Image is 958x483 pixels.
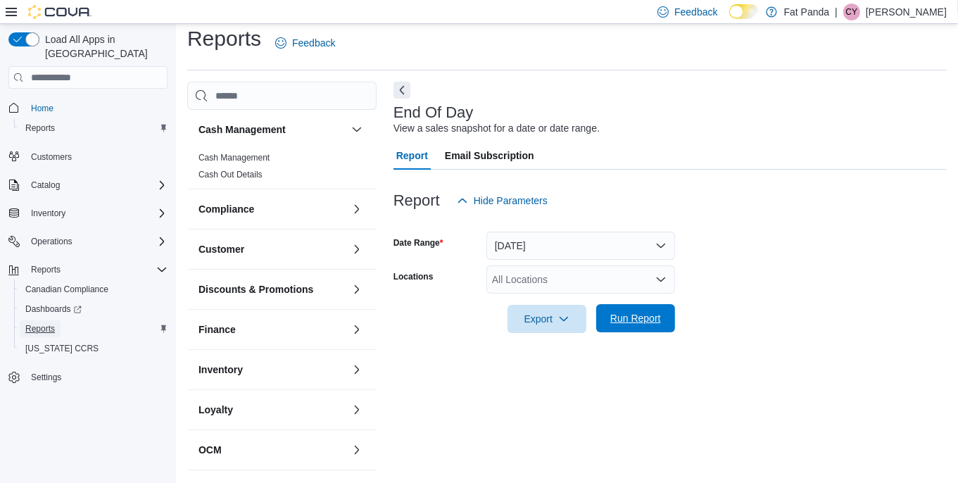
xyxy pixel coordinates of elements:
a: Home [25,100,59,117]
p: [PERSON_NAME] [866,4,947,20]
span: Catalog [25,177,168,194]
button: Loyalty [348,401,365,418]
button: Reports [25,261,66,278]
button: Operations [25,233,78,250]
h3: Discounts & Promotions [198,282,313,296]
button: Customer [198,242,346,256]
button: OCM [198,443,346,457]
span: Washington CCRS [20,340,168,357]
span: Canadian Compliance [20,281,168,298]
button: Cash Management [198,123,346,137]
a: Reports [20,320,61,337]
a: Settings [25,369,67,386]
span: Reports [20,320,168,337]
a: Customers [25,149,77,165]
span: Reports [25,323,55,334]
span: Dark Mode [729,19,730,20]
h3: Finance [198,322,236,337]
span: Email Subscription [445,142,534,170]
span: Customers [31,151,72,163]
span: Reports [31,264,61,275]
button: Reports [14,118,173,138]
span: Catalog [31,180,60,191]
button: Finance [198,322,346,337]
button: Discounts & Promotions [348,281,365,298]
span: Customers [25,148,168,165]
span: Operations [25,233,168,250]
input: Dark Mode [729,4,759,19]
span: Operations [31,236,73,247]
a: Canadian Compliance [20,281,114,298]
button: Inventory [198,363,346,377]
span: Inventory [25,205,168,222]
button: Inventory [348,361,365,378]
span: Settings [25,368,168,386]
span: Cash Out Details [198,169,263,180]
span: Reports [20,120,168,137]
button: Catalog [25,177,65,194]
button: Customer [348,241,365,258]
button: Finance [348,321,365,338]
button: Compliance [198,202,346,216]
div: Cordell Yarych [843,4,860,20]
h3: Inventory [198,363,243,377]
span: Dashboards [25,303,82,315]
button: Reports [3,260,173,280]
span: Hide Parameters [474,194,548,208]
h1: Reports [187,25,261,53]
span: Feedback [674,5,717,19]
button: [US_STATE] CCRS [14,339,173,358]
span: [US_STATE] CCRS [25,343,99,354]
span: CY [846,4,858,20]
button: Discounts & Promotions [198,282,346,296]
button: Loyalty [198,403,346,417]
button: Export [508,305,586,333]
h3: Customer [198,242,244,256]
a: Reports [20,120,61,137]
span: Home [25,99,168,116]
button: Reports [14,319,173,339]
button: [DATE] [486,232,675,260]
span: Inventory [31,208,65,219]
a: Feedback [270,29,341,57]
h3: Compliance [198,202,254,216]
h3: Cash Management [198,123,286,137]
span: Feedback [292,36,335,50]
a: [US_STATE] CCRS [20,340,104,357]
span: Run Report [610,311,661,325]
button: Cash Management [348,121,365,138]
button: Inventory [25,205,71,222]
button: Home [3,97,173,118]
button: Catalog [3,175,173,195]
a: Dashboards [20,301,87,318]
a: Dashboards [14,299,173,319]
span: Cash Management [198,152,270,163]
button: Inventory [3,203,173,223]
button: Run Report [596,304,675,332]
img: Cova [28,5,92,19]
div: Cash Management [187,149,377,189]
span: Settings [31,372,61,383]
label: Date Range [393,237,443,249]
p: Fat Panda [784,4,830,20]
h3: Report [393,192,440,209]
span: Export [516,305,578,333]
p: | [835,4,838,20]
span: Reports [25,123,55,134]
span: Canadian Compliance [25,284,108,295]
span: Dashboards [20,301,168,318]
button: Compliance [348,201,365,218]
span: Home [31,103,53,114]
button: OCM [348,441,365,458]
button: Customers [3,146,173,167]
nav: Complex example [8,92,168,424]
a: Cash Out Details [198,170,263,180]
button: Open list of options [655,274,667,285]
span: Load All Apps in [GEOGRAPHIC_DATA] [39,32,168,61]
h3: Loyalty [198,403,233,417]
button: Next [393,82,410,99]
h3: OCM [198,443,222,457]
button: Canadian Compliance [14,280,173,299]
button: Operations [3,232,173,251]
a: Cash Management [198,153,270,163]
